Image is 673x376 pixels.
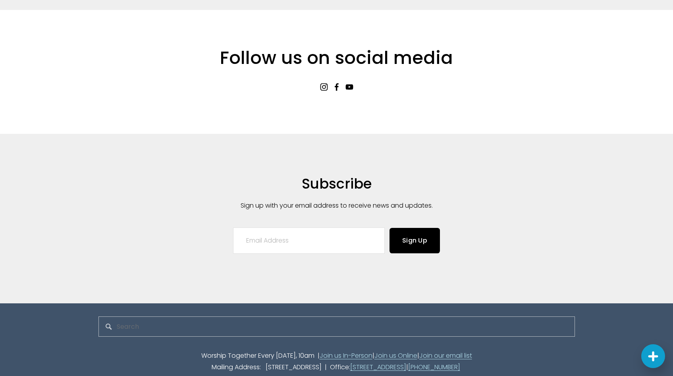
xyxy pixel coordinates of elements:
a: [PHONE_NUMBER] [408,362,460,373]
a: [STREET_ADDRESS] [350,362,406,373]
a: Facebook [333,83,341,91]
h2: Follow us on social media [98,46,575,69]
a: Instagram [320,83,328,91]
a: Join us Online [374,350,417,362]
a: Join us In-Person [320,350,372,362]
span: Sign Up [402,236,427,245]
a: Join our email list [419,350,472,362]
button: Sign Up [390,228,440,253]
p: Worship Together Every [DATE], 10am | | | Mailing Address: [STREET_ADDRESS] | Office: | [98,350,575,373]
a: YouTube [345,83,353,91]
input: Search [98,316,575,337]
input: Email Address [233,228,385,254]
h2: Subscribe [185,174,488,193]
p: Sign up with your email address to receive news and updates. [185,200,488,212]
